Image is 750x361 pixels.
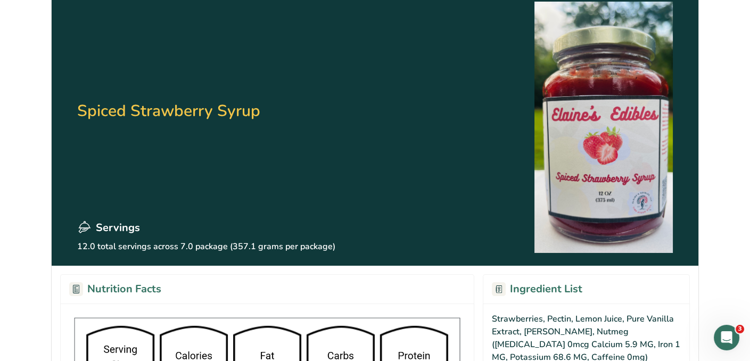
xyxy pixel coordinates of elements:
[77,240,335,253] p: 12.0 total servings across 7.0 package (357.1 grams per package)
[736,325,744,333] span: 3
[714,325,739,350] iframe: Intercom live chat
[492,281,582,297] h2: Ingredient List
[69,281,161,297] h2: Nutrition Facts
[96,220,140,236] span: Servings
[534,2,673,253] img: 6x9M2k1Ulq9FmaV1PQCf_1749403330.jpeg
[77,2,335,220] h2: Spiced Strawberry Syrup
